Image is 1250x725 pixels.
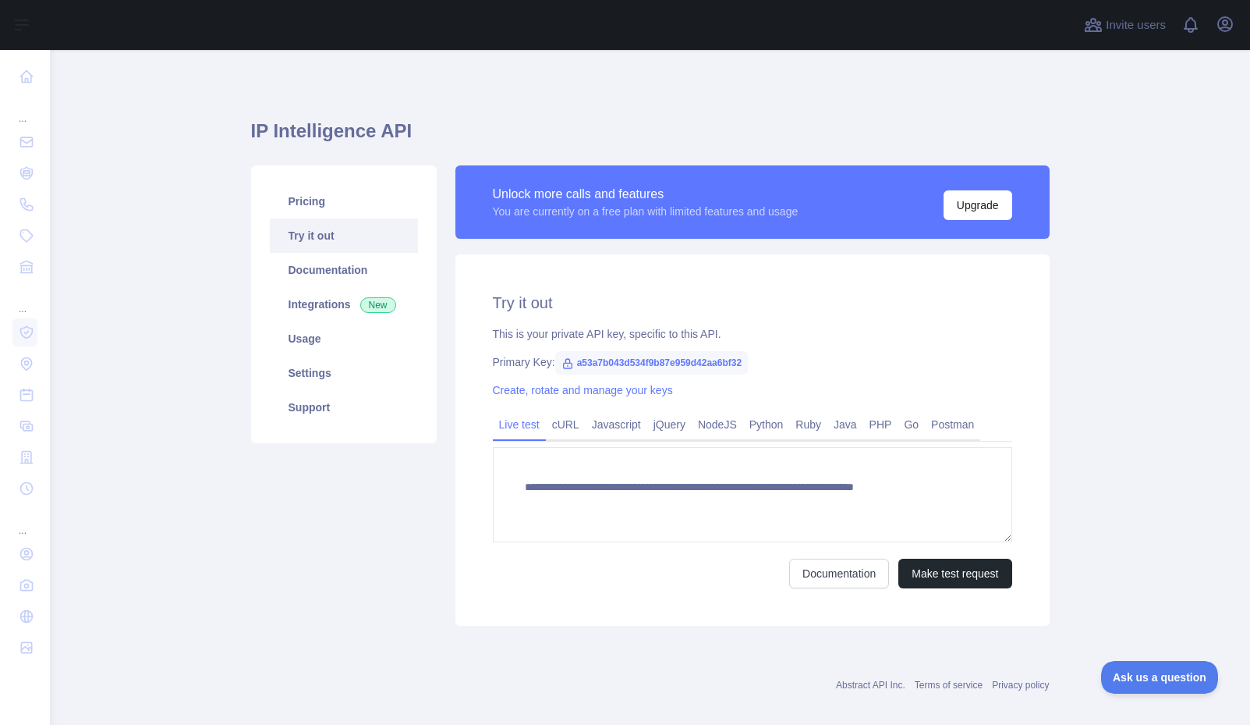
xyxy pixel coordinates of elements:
[270,219,418,253] a: Try it out
[647,412,692,437] a: jQuery
[743,412,790,437] a: Python
[12,94,37,125] div: ...
[836,680,905,691] a: Abstract API Inc.
[493,292,1012,314] h2: Try it out
[251,119,1050,156] h1: IP Intelligence API
[493,326,1012,342] div: This is your private API key, specific to this API.
[493,412,546,437] a: Live test
[270,356,418,390] a: Settings
[789,412,827,437] a: Ruby
[898,412,925,437] a: Go
[12,284,37,315] div: ...
[586,412,647,437] a: Javascript
[493,185,799,204] div: Unlock more calls and features
[827,412,863,437] a: Java
[493,354,1012,370] div: Primary Key:
[863,412,898,437] a: PHP
[360,297,396,313] span: New
[944,190,1012,220] button: Upgrade
[270,184,418,219] a: Pricing
[493,384,673,396] a: Create, rotate and manage your keys
[992,680,1049,691] a: Privacy policy
[1101,661,1219,694] iframe: Toggle Customer Support
[1081,12,1169,37] button: Invite users
[270,390,418,425] a: Support
[555,351,749,375] span: a53a7b043d534f9b87e959d42aa6bf32
[270,322,418,356] a: Usage
[546,412,586,437] a: cURL
[1106,16,1166,34] span: Invite users
[925,412,980,437] a: Postman
[898,559,1011,588] button: Make test request
[270,253,418,287] a: Documentation
[270,287,418,322] a: Integrations New
[493,204,799,219] div: You are currently on a free plan with limited features and usage
[12,506,37,537] div: ...
[789,559,889,588] a: Documentation
[915,680,983,691] a: Terms of service
[692,412,743,437] a: NodeJS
